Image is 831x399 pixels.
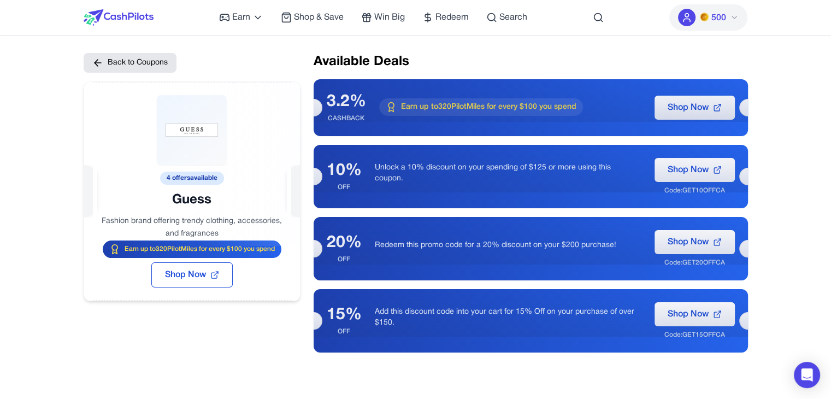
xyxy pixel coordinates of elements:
[125,245,275,254] span: Earn up to 320 PilotMiles for every $100 you spend
[294,11,344,24] span: Shop & Save
[327,183,362,192] div: OFF
[794,362,820,388] div: Open Intercom Messenger
[664,259,725,267] div: Code: GET20OFFCA
[327,306,362,325] div: 15%
[499,11,527,24] span: Search
[361,11,405,24] a: Win Big
[165,268,206,281] span: Shop Now
[375,307,641,328] p: Add this discount code into your cart for 15% Off on your purchase of over $150.
[655,158,735,182] button: Shop Now
[668,308,709,321] span: Shop Now
[664,331,725,339] div: Code: GET15OFFCA
[668,101,709,114] span: Shop Now
[327,327,362,336] div: OFF
[327,255,362,264] div: OFF
[151,262,233,287] button: Shop Now
[700,13,709,21] img: PMs
[486,11,527,24] a: Search
[327,161,362,181] div: 10%
[219,11,263,24] a: Earn
[314,53,748,71] h2: Available Deals
[668,236,709,249] span: Shop Now
[327,233,362,253] div: 20%
[655,96,735,120] button: Shop Now
[84,53,176,73] button: Back to Coupons
[655,302,735,326] button: Shop Now
[422,11,469,24] a: Redeem
[84,9,154,26] img: CashPilots Logo
[281,11,344,24] a: Shop & Save
[401,102,576,113] span: Earn up to 320 PilotMiles for every $100 you spend
[375,240,641,251] p: Redeem this promo code for a 20% discount on your $200 purchase!
[327,114,366,123] div: CASHBACK
[711,11,726,25] span: 500
[232,11,250,24] span: Earn
[374,11,405,24] span: Win Big
[375,162,641,184] p: Unlock a 10% discount on your spending of $125 or more using this coupon.
[327,92,366,112] div: 3.2%
[435,11,469,24] span: Redeem
[669,4,747,31] button: PMs500
[664,186,725,195] div: Code: GET10OFFCA
[668,163,709,177] span: Shop Now
[655,230,735,254] button: Shop Now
